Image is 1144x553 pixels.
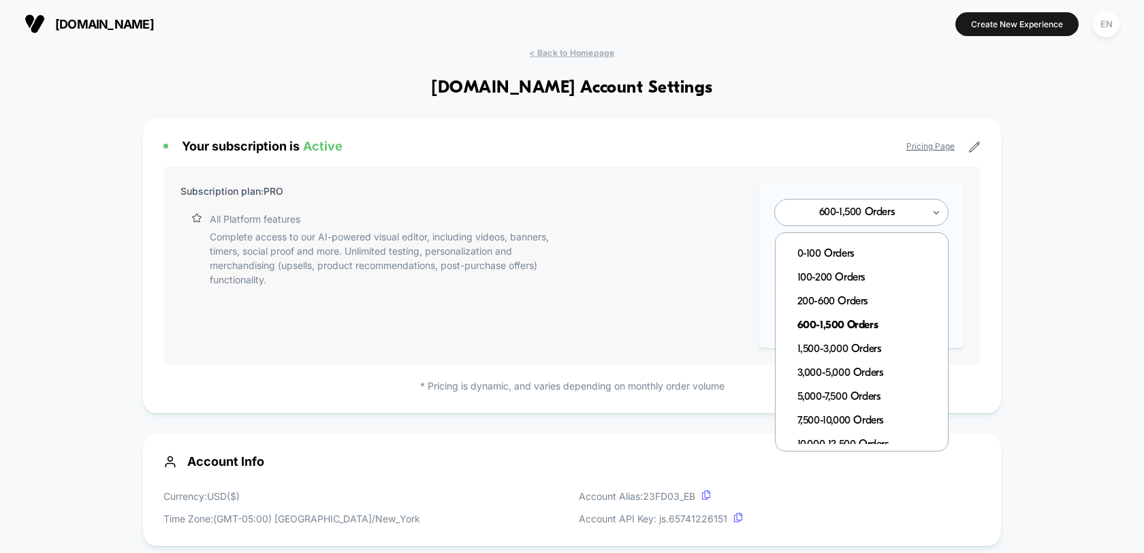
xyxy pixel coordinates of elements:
span: [DOMAIN_NAME] [55,17,154,31]
div: 1,500-3,000 Orders [789,338,948,362]
button: EN [1089,10,1124,38]
img: Visually logo [25,14,45,34]
div: 600-1,500 Orders [789,314,948,338]
span: < Back to Homepage [529,48,614,58]
p: * Pricing is dynamic, and varies depending on monthly order volume [163,379,981,393]
div: 600-1,500 Orders [790,206,923,219]
p: Complete access to our AI-powered visual editor, including videos, banners, timers, social proof ... [210,230,565,287]
a: Pricing Page [906,141,955,151]
p: Currency: USD ( $ ) [163,489,420,503]
p: Time Zone: (GMT-05:00) [GEOGRAPHIC_DATA]/New_York [163,511,420,526]
p: Account API Key: js. 65741226151 [579,511,743,526]
p: Subscription plan: PRO [180,184,283,198]
span: Your subscription is [182,139,343,153]
button: Create New Experience [955,12,1079,36]
p: Account Alias: 23FD03_EB [579,489,743,503]
div: 100-200 Orders [789,266,948,290]
button: [DOMAIN_NAME] [20,13,158,35]
div: 200-600 Orders [789,290,948,314]
div: 7,500-10,000 Orders [789,409,948,433]
span: Account Info [163,454,981,469]
div: 3,000-5,000 Orders [789,362,948,385]
p: All Platform features [210,212,300,226]
div: EN [1093,11,1119,37]
h1: [DOMAIN_NAME] Account Settings [431,78,712,98]
div: 0-100 Orders [789,242,948,266]
div: 5,000-7,500 Orders [789,385,948,409]
span: Active [303,139,343,153]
